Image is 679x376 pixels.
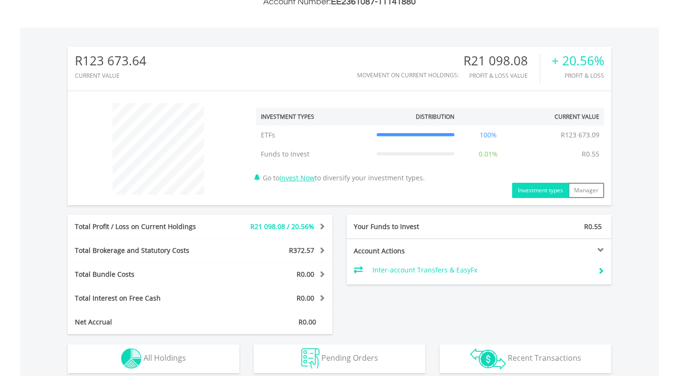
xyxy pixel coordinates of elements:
[301,348,319,369] img: pending_instructions-wht.png
[347,222,479,231] div: Your Funds to Invest
[289,246,314,255] span: R372.57
[577,145,604,164] td: R0.55
[68,345,239,373] button: All Holdings
[256,145,372,164] td: Funds to Invest
[459,125,517,145] td: 100%
[68,293,222,303] div: Total Interest on Free Cash
[279,173,315,182] a: Invest Now
[416,113,454,121] div: Distribution
[297,270,314,279] span: R0.00
[68,222,222,231] div: Total Profit / Loss on Current Holdings
[321,353,378,363] span: Pending Orders
[144,353,186,363] span: All Holdings
[254,345,425,373] button: Pending Orders
[568,183,604,198] button: Manager
[440,345,611,373] button: Recent Transactions
[512,183,569,198] button: Investment types
[68,317,222,327] div: Net Accrual
[463,73,540,79] div: Profit & Loss Value
[556,125,604,145] td: R123 673.09
[463,54,540,68] div: R21 098.08
[250,222,314,231] span: R21 098.08 / 20.56%
[459,145,517,164] td: 0.01%
[552,54,604,68] div: + 20.56%
[121,348,142,369] img: holdings-wht.png
[75,73,146,79] div: CURRENT VALUE
[298,317,316,326] span: R0.00
[470,348,506,369] img: transactions-zar-wht.png
[297,293,314,303] span: R0.00
[372,263,590,277] td: Inter-account Transfers & EasyFx
[357,72,459,78] div: Movement on Current Holdings:
[68,270,222,279] div: Total Bundle Costs
[249,98,611,198] div: Go to to diversify your investment types.
[347,246,479,256] div: Account Actions
[75,54,146,68] div: R123 673.64
[256,108,372,125] th: Investment Types
[68,246,222,255] div: Total Brokerage and Statutory Costs
[517,108,604,125] th: Current Value
[256,125,372,145] td: ETFs
[584,222,602,231] span: R0.55
[508,353,581,363] span: Recent Transactions
[552,73,604,79] div: Profit & Loss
